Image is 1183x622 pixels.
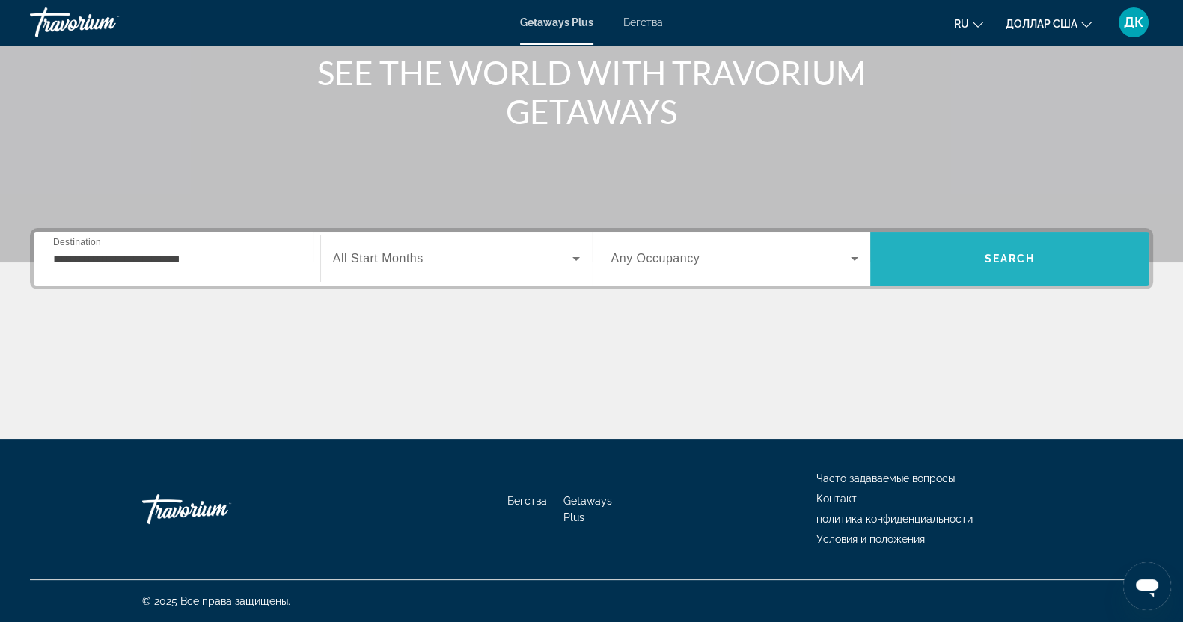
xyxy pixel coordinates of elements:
a: Бегства [507,495,547,507]
font: © 2025 Все права защищены. [142,595,290,607]
a: Иди домой [142,487,292,532]
h1: SEE THE WORLD WITH TRAVORIUM GETAWAYS [311,53,872,131]
a: Getaways Plus [520,16,593,28]
span: Destination [53,237,101,247]
button: Изменить язык [954,13,983,34]
a: Контакт [816,493,857,505]
input: Выберите пункт назначения [53,250,301,268]
a: Травориум [30,3,180,42]
button: Изменить валюту [1006,13,1092,34]
span: Search [985,253,1036,265]
a: Часто задаваемые вопросы [816,472,955,484]
a: Бегства [623,16,663,28]
a: Условия и положения [816,533,925,545]
span: All Start Months [333,252,424,265]
font: ru [954,18,969,30]
iframe: Кнопка запуска окна обмена сообщениями [1123,562,1171,610]
button: Меню пользователя [1114,7,1153,38]
div: Виджет поиска [34,232,1149,286]
font: ДК [1124,14,1143,30]
button: Поиск [870,232,1149,286]
span: Any Occupancy [611,252,700,265]
a: политика конфиденциальности [816,513,973,525]
font: доллар США [1006,18,1077,30]
a: Getaways Plus [563,495,612,523]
